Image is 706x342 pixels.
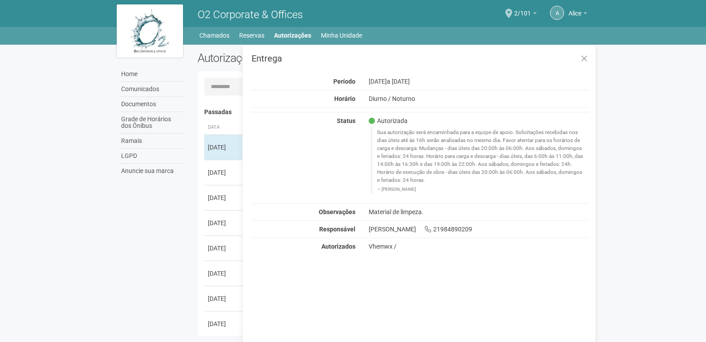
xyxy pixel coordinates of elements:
span: a [DATE] [387,78,410,85]
div: [DATE] [208,319,240,328]
a: Home [119,67,184,82]
span: O2 Corporate & Offices [198,8,303,21]
a: Autorizações [274,29,311,42]
span: Alice [569,1,581,17]
a: Ramais [119,134,184,149]
a: Alice [569,11,587,18]
div: [DATE] [208,143,240,152]
div: [DATE] [208,193,240,202]
strong: Responsável [319,226,355,233]
div: Vhemwx / [369,242,589,250]
h3: Entrega [252,54,589,63]
a: Grade de Horários dos Ônibus [119,112,184,134]
img: logo.jpg [117,4,183,58]
div: Diurno / Noturno [362,95,596,103]
strong: Autorizados [321,243,355,250]
strong: Período [333,78,355,85]
div: [DATE] [208,168,240,177]
strong: Horário [334,95,355,102]
strong: Status [337,117,355,124]
div: [DATE] [362,77,596,85]
a: LGPD [119,149,184,164]
a: Chamados [199,29,229,42]
a: A [550,6,564,20]
div: [DATE] [208,219,240,227]
a: Comunicados [119,82,184,97]
div: Material de limpeza. [362,208,596,216]
span: Autorizada [369,117,408,125]
h4: Passadas [204,109,583,115]
strong: Observações [319,208,355,215]
h2: Autorizações [198,51,387,65]
div: [DATE] [208,269,240,278]
a: Minha Unidade [321,29,362,42]
a: 2/101 [514,11,537,18]
div: [DATE] [208,244,240,253]
footer: [PERSON_NAME] [377,186,584,192]
a: Documentos [119,97,184,112]
div: [PERSON_NAME] 21984890209 [362,225,596,233]
a: Reservas [239,29,264,42]
a: Anuncie sua marca [119,164,184,178]
div: [DATE] [208,294,240,303]
span: 2/101 [514,1,531,17]
blockquote: Sua autorização será encaminhada para a equipe de apoio. Solicitações recebidas nos dias úteis at... [371,127,589,194]
th: Data [204,120,244,135]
